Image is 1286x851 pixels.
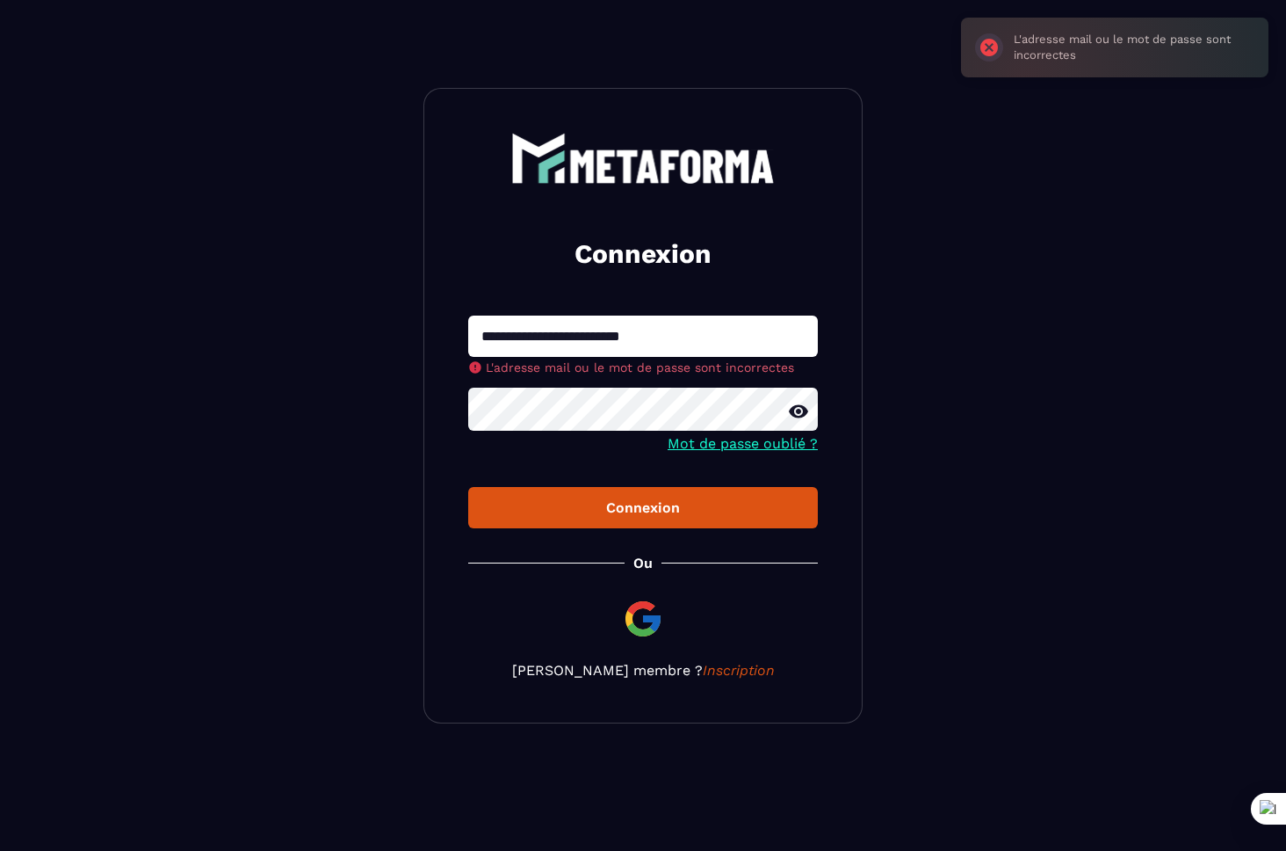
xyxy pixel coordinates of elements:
img: google [622,598,664,640]
img: logo [511,133,775,184]
a: Mot de passe oublié ? [668,435,818,452]
div: Connexion [482,499,804,516]
h2: Connexion [489,236,797,272]
a: Inscription [703,662,775,679]
a: logo [468,133,818,184]
p: [PERSON_NAME] membre ? [468,662,818,679]
p: Ou [633,555,653,571]
button: Connexion [468,487,818,528]
span: L'adresse mail ou le mot de passe sont incorrectes [486,360,794,375]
